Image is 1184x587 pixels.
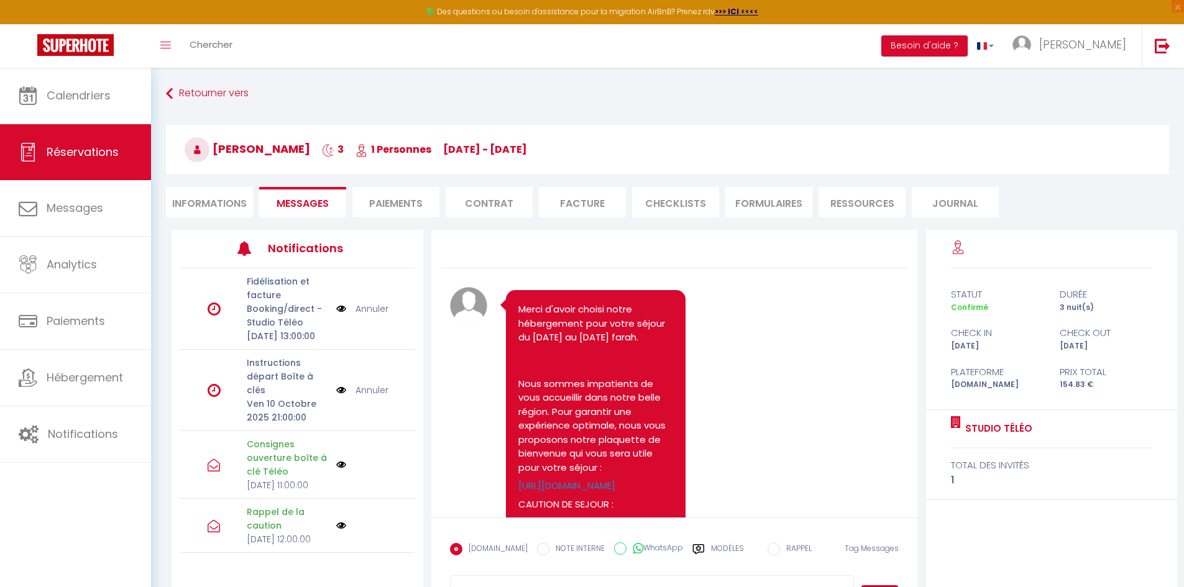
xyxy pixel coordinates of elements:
[518,303,673,345] p: Merci d'avoir choisi notre hébergement pour votre séjour du [DATE] au [DATE] farah.
[943,340,1052,352] div: [DATE]
[443,142,527,157] span: [DATE] - [DATE]
[539,187,626,217] li: Facture
[352,187,439,217] li: Paiements
[166,83,1169,105] a: Retourner vers
[356,383,388,397] a: Annuler
[336,460,346,470] img: NO IMAGE
[943,365,1052,380] div: Plateforme
[819,187,906,217] li: Ressources
[47,200,103,216] span: Messages
[881,35,968,57] button: Besoin d'aide ?
[725,187,812,217] li: FORMULAIRES
[37,34,114,56] img: Super Booking
[951,302,988,312] span: Confirmé
[247,532,328,546] p: [DATE] 12:00:00
[943,325,1052,340] div: check in
[1012,35,1031,54] img: ...
[356,142,431,157] span: 1 Personnes
[322,142,344,157] span: 3
[247,397,328,424] p: Ven 10 Octobre 2025 21:00:00
[336,521,346,530] img: NO IMAGE
[47,313,105,329] span: Paiements
[1052,302,1160,314] div: 3 nuit(s)
[462,543,528,557] label: [DOMAIN_NAME]
[845,543,899,553] span: Tag Messages
[268,234,366,262] h3: Notifications
[1052,379,1160,391] div: 154.83 €
[518,377,673,475] p: Nous sommes impatients de vous accueillir dans notre belle région. Pour garantir une expérience o...
[356,302,388,316] a: Annuler
[943,379,1052,391] div: [DOMAIN_NAME]
[780,543,812,557] label: RAPPEL
[446,187,533,217] li: Contrat
[450,287,487,324] img: avatar.png
[166,187,253,217] li: Informations
[711,543,744,565] label: Modèles
[185,141,310,157] span: [PERSON_NAME]
[247,505,328,532] p: Rappel de la caution
[943,287,1052,302] div: statut
[951,458,1152,473] div: total des invités
[180,24,242,68] a: Chercher
[632,187,719,217] li: CHECKLISTS
[1155,38,1170,53] img: logout
[47,88,111,103] span: Calendriers
[912,187,999,217] li: Journal
[961,421,1032,436] a: Studio Téléo
[518,479,615,492] a: [URL][DOMAIN_NAME]
[518,498,673,512] p: CAUTION DE SEJOUR :
[247,478,328,492] p: [DATE] 11:00:00
[47,144,119,160] span: Réservations
[247,275,328,329] p: Fidélisation et facture Booking/direct - Studio Téléo
[247,437,328,478] p: Consignes ouverture boîte à clé Téléo
[549,543,605,557] label: NOTE INTERNE
[48,426,118,442] span: Notifications
[247,329,328,343] p: [DATE] 13:00:00
[190,38,232,51] span: Chercher
[336,383,346,397] img: NO IMAGE
[715,6,758,17] a: >>> ICI <<<<
[47,257,97,272] span: Analytics
[626,542,683,556] label: WhatsApp
[1052,287,1160,302] div: durée
[277,196,329,211] span: Messages
[1003,24,1142,68] a: ... [PERSON_NAME]
[247,356,328,397] p: Instructions départ Boîte à clés
[47,370,123,385] span: Hébergement
[1052,340,1160,352] div: [DATE]
[1052,325,1160,340] div: check out
[1039,37,1126,52] span: [PERSON_NAME]
[951,473,1152,488] div: 1
[336,302,346,316] img: NO IMAGE
[1052,365,1160,380] div: Prix total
